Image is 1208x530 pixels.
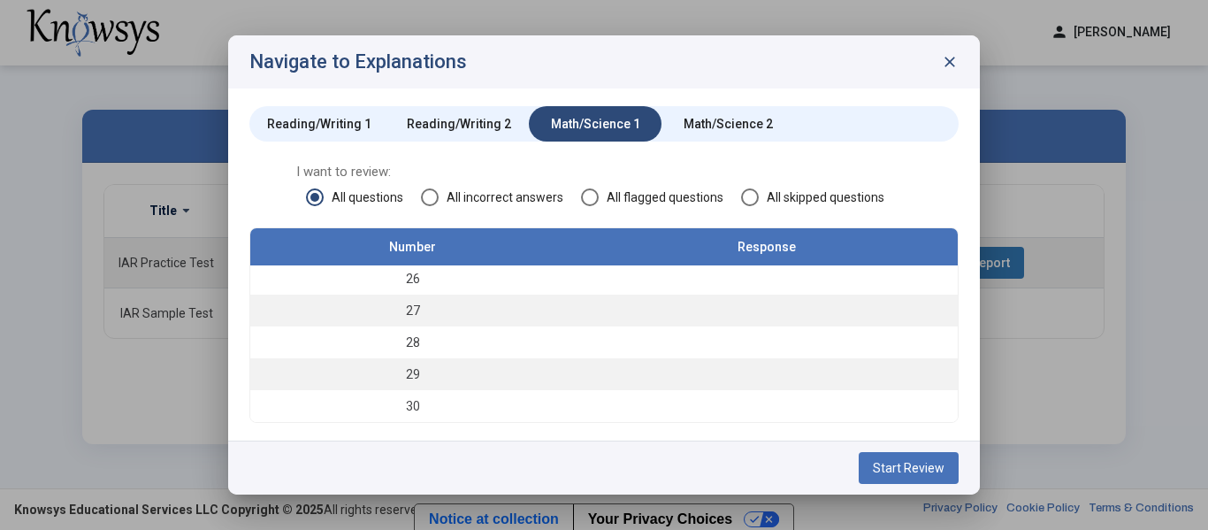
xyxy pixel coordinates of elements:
button: Start Review [859,452,959,484]
td: 30 [250,390,575,422]
td: 29 [250,358,575,390]
th: Response [575,228,958,266]
span: I want to review: [296,163,912,181]
div: Reading/Writing 1 [267,115,371,133]
span: All flagged questions [599,188,723,206]
span: All incorrect answers [439,188,563,206]
div: Math/Science 1 [551,115,640,133]
th: Number [250,228,575,266]
div: Math/Science 2 [684,115,773,133]
span: All questions [324,188,403,206]
div: Reading/Writing 2 [407,115,511,133]
td: 27 [250,295,575,326]
span: close [941,53,959,71]
span: All skipped questions [759,188,884,206]
td: 28 [250,326,575,358]
span: Start Review [873,461,944,475]
h2: Navigate to Explanations [249,51,467,73]
td: 26 [250,263,575,295]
